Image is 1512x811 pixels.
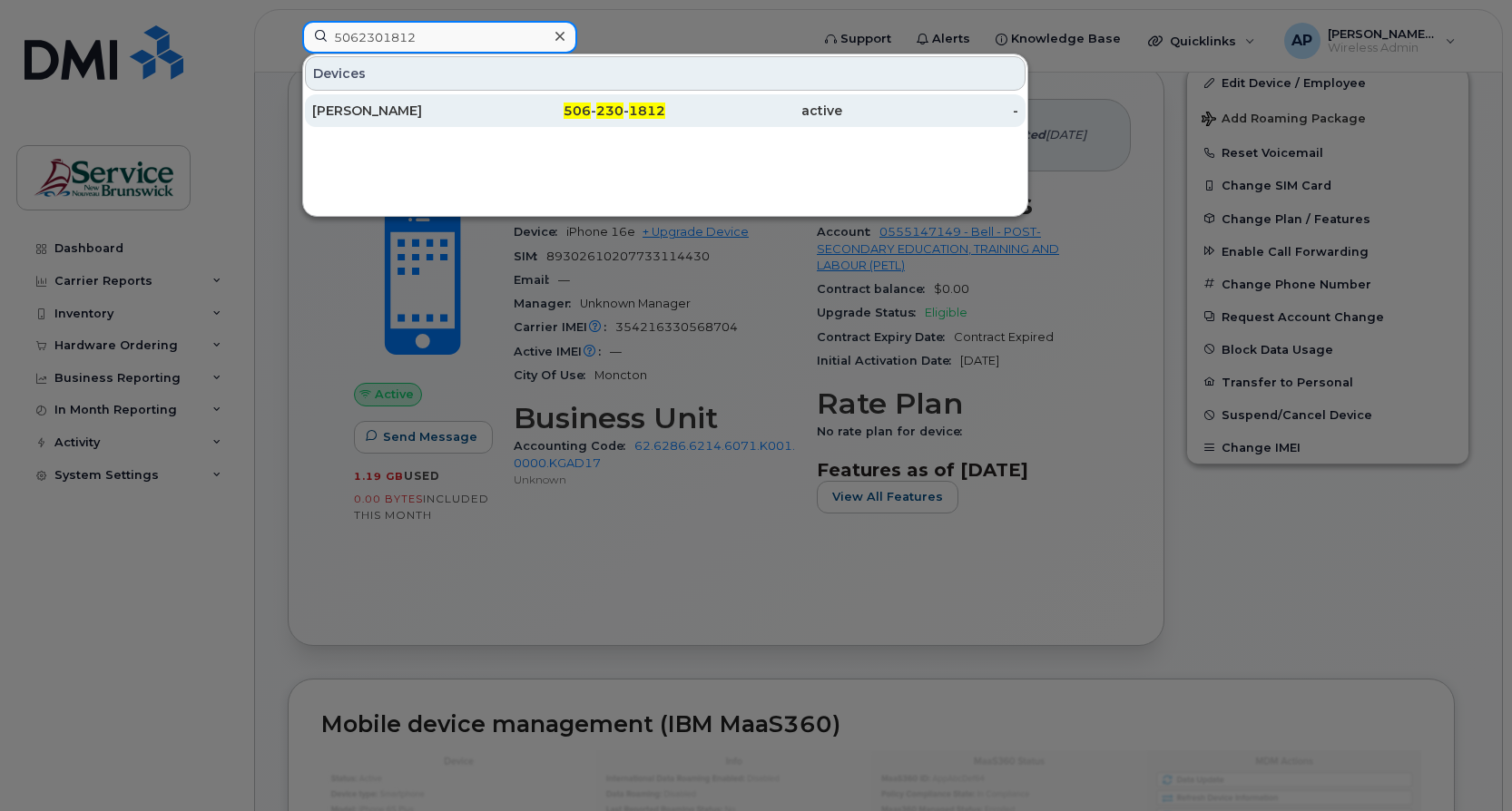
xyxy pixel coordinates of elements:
div: [PERSON_NAME] [312,102,489,120]
div: - [842,102,1019,120]
span: 230 [596,103,623,119]
span: 506 [564,103,591,119]
span: 1812 [629,103,665,119]
div: Devices [305,56,1026,91]
input: Find something... [302,21,577,54]
a: [PERSON_NAME]506-230-1812active- [305,94,1026,127]
div: active [665,102,842,120]
div: - - [489,102,666,120]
